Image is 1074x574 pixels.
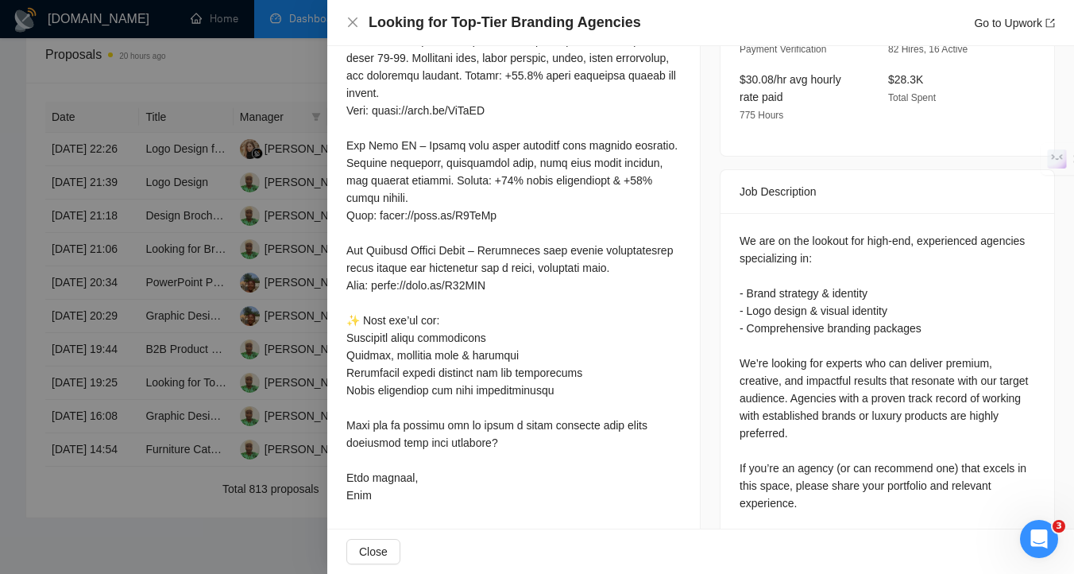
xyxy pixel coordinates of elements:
h4: Looking for Top-Tier Branding Agencies [369,13,641,33]
span: export [1045,18,1055,28]
span: Total Spent [888,92,936,103]
div: We are on the lookout for high-end, experienced agencies specializing in: - Brand strategy & iden... [740,232,1035,512]
span: 82 Hires, 16 Active [888,44,968,55]
span: $28.3K [888,73,923,86]
button: Close [346,539,400,564]
iframe: Intercom live chat [1020,520,1058,558]
span: Payment Verification [740,44,826,55]
span: $30.08/hr avg hourly rate paid [740,73,841,103]
span: 3 [1053,520,1065,533]
div: Job Description [740,170,1035,213]
button: Close [346,16,359,29]
span: Close [359,543,388,560]
span: 775 Hours [740,110,783,121]
a: Go to Upworkexport [974,17,1055,29]
span: close [346,16,359,29]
